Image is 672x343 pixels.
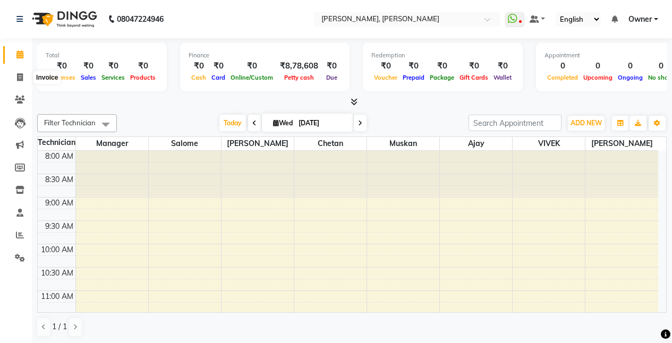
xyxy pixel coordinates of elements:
[276,60,322,72] div: ₹8,78,608
[440,137,512,150] span: ajay
[615,60,645,72] div: 0
[513,137,585,150] span: VIVEK
[149,137,221,150] span: Salome
[99,74,127,81] span: Services
[571,119,602,127] span: ADD NEW
[39,244,75,255] div: 10:00 AM
[270,119,295,127] span: Wed
[427,60,457,72] div: ₹0
[38,137,75,148] div: Technician
[219,115,246,131] span: Today
[44,118,96,127] span: Filter Technician
[43,174,75,185] div: 8:30 AM
[78,60,99,72] div: ₹0
[457,74,491,81] span: Gift Cards
[295,115,348,131] input: 2025-09-03
[371,74,400,81] span: Voucher
[127,60,158,72] div: ₹0
[469,115,562,131] input: Search Appointment
[46,51,158,60] div: Total
[367,137,439,150] span: Muskan
[427,74,457,81] span: Package
[322,60,341,72] div: ₹0
[228,74,276,81] span: Online/Custom
[400,60,427,72] div: ₹0
[491,74,514,81] span: Wallet
[189,51,341,60] div: Finance
[282,74,317,81] span: Petty cash
[457,60,491,72] div: ₹0
[371,51,514,60] div: Redemption
[209,60,228,72] div: ₹0
[189,60,209,72] div: ₹0
[27,4,100,34] img: logo
[76,137,148,150] span: Manager
[400,74,427,81] span: Prepaid
[43,151,75,162] div: 8:00 AM
[585,137,658,150] span: [PERSON_NAME]
[43,221,75,232] div: 9:30 AM
[228,60,276,72] div: ₹0
[491,60,514,72] div: ₹0
[78,74,99,81] span: Sales
[222,137,294,150] span: [PERSON_NAME]
[43,198,75,209] div: 9:00 AM
[568,116,605,131] button: ADD NEW
[189,74,209,81] span: Cash
[615,74,645,81] span: Ongoing
[545,60,581,72] div: 0
[127,74,158,81] span: Products
[294,137,367,150] span: Chetan
[209,74,228,81] span: Card
[117,4,164,34] b: 08047224946
[628,14,652,25] span: Owner
[545,74,581,81] span: Completed
[371,60,400,72] div: ₹0
[99,60,127,72] div: ₹0
[324,74,340,81] span: Due
[46,60,78,72] div: ₹0
[33,71,61,84] div: Invoice
[581,60,615,72] div: 0
[39,268,75,279] div: 10:30 AM
[581,74,615,81] span: Upcoming
[52,321,67,332] span: 1 / 1
[39,291,75,302] div: 11:00 AM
